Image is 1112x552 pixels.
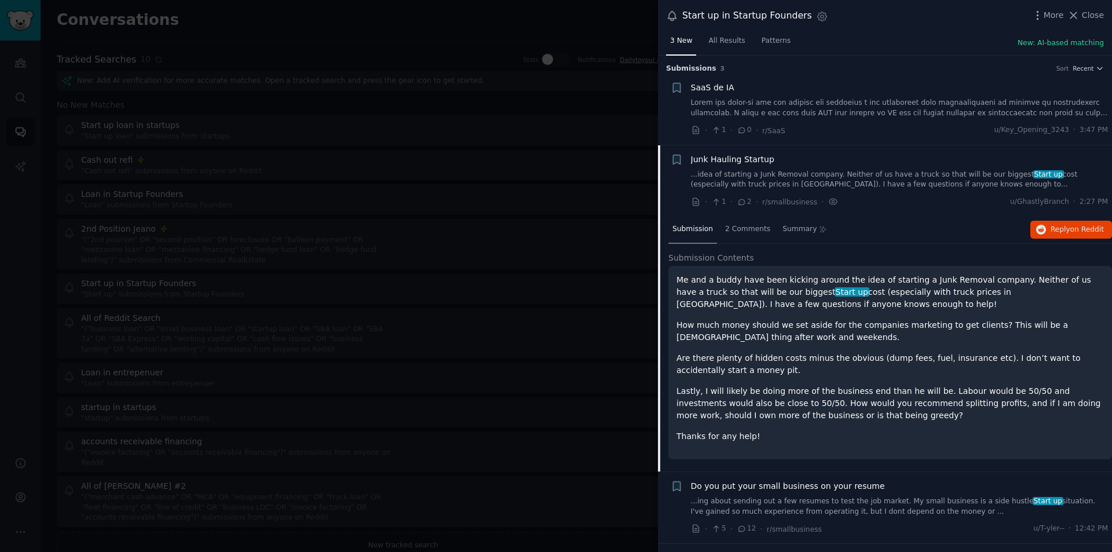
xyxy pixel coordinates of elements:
span: 5 [711,524,726,534]
span: 0 [737,125,751,136]
span: · [1073,197,1076,207]
span: 12:42 PM [1075,524,1108,534]
span: Start up [1033,170,1064,178]
span: u/Key_Opening_3243 [994,125,1069,136]
span: r/SaaS [762,127,785,135]
span: · [1073,125,1076,136]
span: · [756,196,758,208]
span: on Reddit [1070,225,1104,233]
p: Lastly, I will likely be doing more of the business end than he will be. Labour would be 50/50 an... [676,385,1104,422]
span: All Results [708,36,745,46]
span: · [705,196,707,208]
button: New: AI-based matching [1018,38,1104,49]
span: Start up [1033,497,1063,505]
span: 2 [737,197,751,207]
span: Close [1082,9,1104,21]
span: r/smallbusiness [762,198,817,206]
a: SaaS de IA [691,82,734,94]
a: Do you put your small business on your resume [691,480,885,492]
span: 3:47 PM [1080,125,1108,136]
span: Submission [672,224,713,235]
span: Patterns [762,36,791,46]
span: Submission Contents [668,252,754,264]
span: · [730,196,733,208]
span: u/GhastlyBranch [1010,197,1069,207]
span: · [760,523,762,535]
p: Me and a buddy have been kicking around the idea of starting a Junk Removal company. Neither of u... [676,274,1104,310]
a: ...ing about sending out a few resumes to test the job market. My small business is a side hustle... [691,496,1109,517]
span: 12 [737,524,756,534]
span: Reply [1051,225,1104,235]
span: r/smallbusiness [767,525,822,533]
button: Recent [1073,64,1104,72]
span: 1 [711,125,726,136]
button: Replyon Reddit [1030,221,1112,239]
p: Are there plenty of hidden costs minus the obvious (dump fees, fuel, insurance etc). I don’t want... [676,352,1104,376]
a: Lorem ips dolor-si ame con adipisc eli seddoeius t inc utlaboreet dolo magnaaliquaeni ad minimve ... [691,98,1109,118]
button: More [1031,9,1064,21]
span: · [730,125,733,137]
span: · [730,523,733,535]
a: All Results [704,32,749,56]
p: How much money should we set aside for the companies marketing to get clients? This will be a [DE... [676,319,1104,343]
span: Start up [835,287,869,297]
button: Close [1067,9,1104,21]
span: · [756,125,758,137]
span: More [1044,9,1064,21]
span: Summary [782,224,817,235]
span: 2 Comments [725,224,770,235]
span: 1 [711,197,726,207]
span: · [705,125,707,137]
span: · [821,196,824,208]
span: Recent [1073,64,1093,72]
span: u/T-yler-- [1033,524,1065,534]
span: · [1069,524,1071,534]
div: Start up in Startup Founders [682,9,812,23]
span: 3 New [670,36,692,46]
span: 3 [720,65,725,72]
span: · [705,523,707,535]
span: Submission s [666,64,716,74]
a: Patterns [758,32,795,56]
a: 3 New [666,32,696,56]
span: 2:27 PM [1080,197,1108,207]
a: ...idea of starting a Junk Removal company. Neither of us have a truck so that will be our bigges... [691,170,1109,190]
a: Junk Hauling Startup [691,153,774,166]
p: Thanks for any help! [676,430,1104,443]
div: Sort [1056,64,1069,72]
